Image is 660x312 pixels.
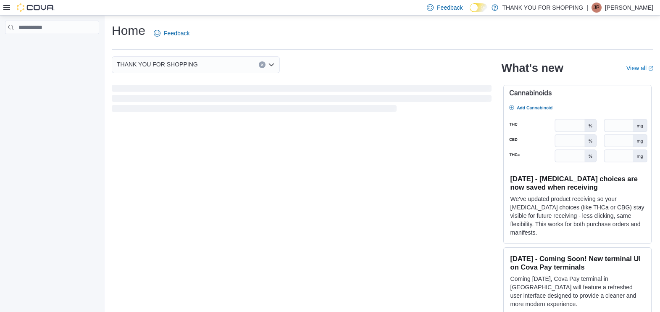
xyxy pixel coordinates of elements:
[259,61,266,68] button: Clear input
[17,3,55,12] img: Cova
[112,87,492,114] span: Loading
[510,275,644,308] p: Coming [DATE], Cova Pay terminal in [GEOGRAPHIC_DATA] will feature a refreshed user interface des...
[268,61,275,68] button: Open list of options
[502,3,584,13] p: THANK YOU FOR SHOPPING
[117,59,198,69] span: THANK YOU FOR SHOPPING
[164,29,189,37] span: Feedback
[626,65,653,71] a: View allExternal link
[586,3,588,13] p: |
[510,195,644,237] p: We've updated product receiving so your [MEDICAL_DATA] choices (like THCa or CBG) stay visible fo...
[648,66,653,71] svg: External link
[150,25,193,42] a: Feedback
[592,3,602,13] div: Joe Pepe
[594,3,600,13] span: JP
[605,3,653,13] p: [PERSON_NAME]
[112,22,145,39] h1: Home
[502,61,563,75] h2: What's new
[470,3,487,12] input: Dark Mode
[437,3,463,12] span: Feedback
[5,36,99,56] nav: Complex example
[510,254,644,271] h3: [DATE] - Coming Soon! New terminal UI on Cova Pay terminals
[510,175,644,191] h3: [DATE] - [MEDICAL_DATA] choices are now saved when receiving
